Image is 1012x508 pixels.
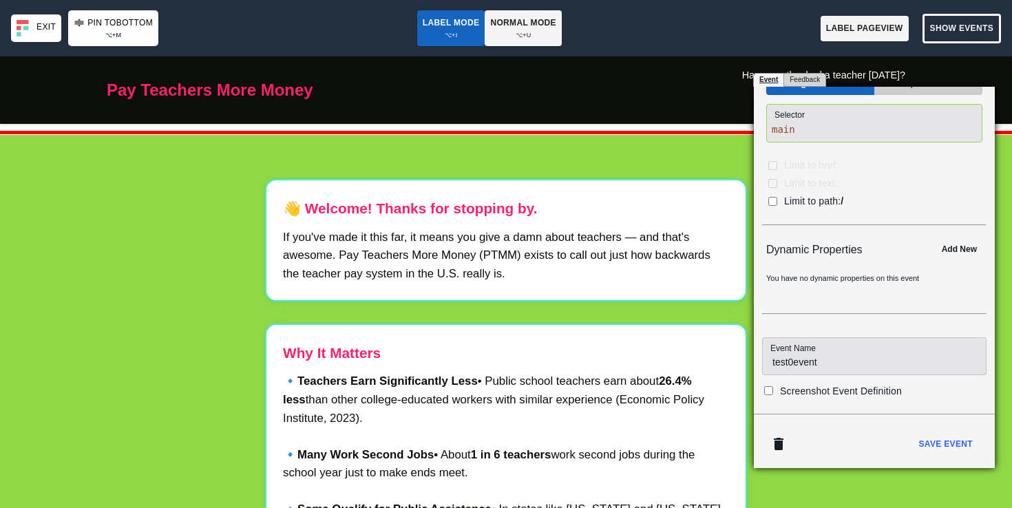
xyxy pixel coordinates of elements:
[283,341,729,364] h2: Why It Matters
[297,448,434,461] strong: Many Work Second Jobs
[283,229,729,284] p: If you've made it this far, it means you give a damn about teachers — and that's awesome. Pay Tea...
[283,446,729,483] p: 🔹 • About work second jobs during the school year just to make ends meet.
[107,77,313,103] a: Pay Teachers More Money
[283,197,729,220] h2: 👋 Welcome! Thanks for stopping by.
[297,374,478,388] strong: Teachers Earn Significantly Less
[283,374,692,406] strong: 26.4% less
[283,372,729,428] p: 🔹 • Public school teachers earn about than other college-educated workers with similar experience...
[471,448,551,461] strong: 1 in 6 teachers
[742,67,905,83] span: Have you thanked a teacher [DATE]?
